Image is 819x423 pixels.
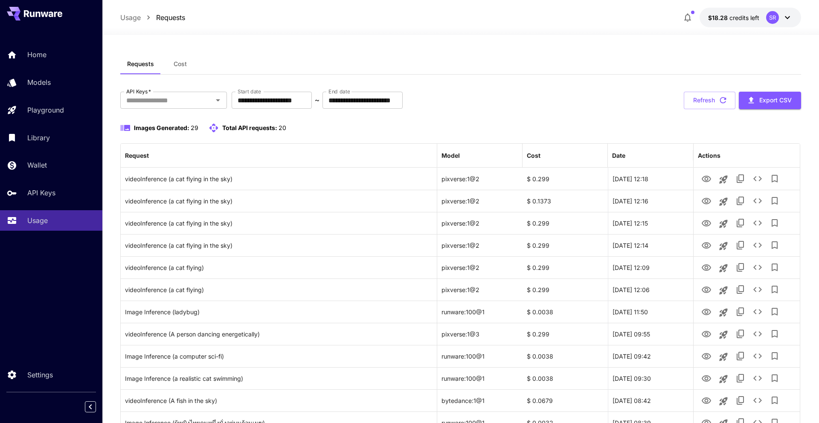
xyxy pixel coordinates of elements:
button: Launch in playground [715,282,732,299]
button: See details [749,192,766,209]
button: Copy TaskUUID [732,303,749,320]
button: Launch in playground [715,393,732,410]
button: Launch in playground [715,371,732,388]
button: View Video [698,214,715,232]
button: View Video [698,170,715,187]
button: Add to library [766,237,783,254]
button: View Video [698,325,715,342]
button: See details [749,237,766,254]
div: $ 0.299 [523,212,608,234]
span: Cost [174,60,187,68]
button: Add to library [766,370,783,387]
button: Add to library [766,192,783,209]
div: 01 Sep, 2025 11:50 [608,301,693,323]
span: $18.28 [708,14,729,21]
button: See details [749,170,766,187]
div: $ 0.299 [523,234,608,256]
button: See details [749,281,766,298]
label: End date [328,88,350,95]
button: Copy TaskUUID [732,237,749,254]
button: Copy TaskUUID [732,392,749,409]
button: Launch in playground [715,193,732,210]
div: pixverse:1@3 [437,323,523,345]
div: Request [125,152,149,159]
p: Wallet [27,160,47,170]
div: 01 Sep, 2025 12:09 [608,256,693,278]
div: 01 Sep, 2025 12:06 [608,278,693,301]
button: Add to library [766,392,783,409]
div: Click to copy prompt [125,279,433,301]
div: SR [766,11,779,24]
div: runware:100@1 [437,345,523,367]
button: View Image [698,347,715,365]
button: Refresh [684,92,735,109]
span: credits left [729,14,759,21]
p: Playground [27,105,64,115]
a: Usage [120,12,141,23]
div: $ 0.1373 [523,190,608,212]
button: See details [749,303,766,320]
button: Open [212,94,224,106]
button: Collapse sidebar [85,401,96,412]
div: Date [612,152,625,159]
button: View Video [698,192,715,209]
button: See details [749,392,766,409]
p: Home [27,49,46,60]
span: Requests [127,60,154,68]
div: pixverse:1@2 [437,234,523,256]
div: $ 0.299 [523,168,608,190]
span: Total API requests: [222,124,277,131]
div: 01 Sep, 2025 12:18 [608,168,693,190]
div: 01 Sep, 2025 08:42 [608,389,693,411]
button: Export CSV [739,92,801,109]
div: pixverse:1@2 [437,168,523,190]
button: Launch in playground [715,348,732,365]
button: Copy TaskUUID [732,348,749,365]
p: Models [27,77,51,87]
p: ~ [315,95,319,105]
div: runware:100@1 [437,301,523,323]
div: runware:100@1 [437,367,523,389]
span: Images Generated: [134,124,189,131]
button: Add to library [766,170,783,187]
button: Launch in playground [715,171,732,188]
div: 01 Sep, 2025 09:30 [608,367,693,389]
div: Click to copy prompt [125,190,433,212]
button: Launch in playground [715,260,732,277]
button: View Video [698,258,715,276]
div: $ 0.299 [523,323,608,345]
div: Cost [527,152,540,159]
p: Library [27,133,50,143]
button: Copy TaskUUID [732,325,749,342]
div: pixverse:1@2 [437,278,523,301]
label: Start date [238,88,261,95]
a: Requests [156,12,185,23]
div: 01 Sep, 2025 09:42 [608,345,693,367]
div: $ 0.0038 [523,301,608,323]
div: Click to copy prompt [125,168,433,190]
div: Click to copy prompt [125,390,433,411]
button: Copy TaskUUID [732,214,749,232]
div: Collapse sidebar [91,399,102,414]
span: 29 [191,124,198,131]
div: pixverse:1@2 [437,256,523,278]
button: Copy TaskUUID [732,281,749,298]
button: Launch in playground [715,238,732,255]
div: 01 Sep, 2025 12:16 [608,190,693,212]
p: Settings [27,370,53,380]
button: Copy TaskUUID [732,170,749,187]
div: Click to copy prompt [125,301,433,323]
div: 01 Sep, 2025 12:14 [608,234,693,256]
button: See details [749,259,766,276]
button: See details [749,325,766,342]
span: 20 [279,124,286,131]
p: API Keys [27,188,55,198]
div: Actions [698,152,720,159]
div: $18.27778 [708,13,759,22]
button: View Image [698,303,715,320]
div: bytedance:1@1 [437,389,523,411]
button: Launch in playground [715,215,732,232]
div: $ 0.0679 [523,389,608,411]
button: $18.27778SR [700,8,801,27]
